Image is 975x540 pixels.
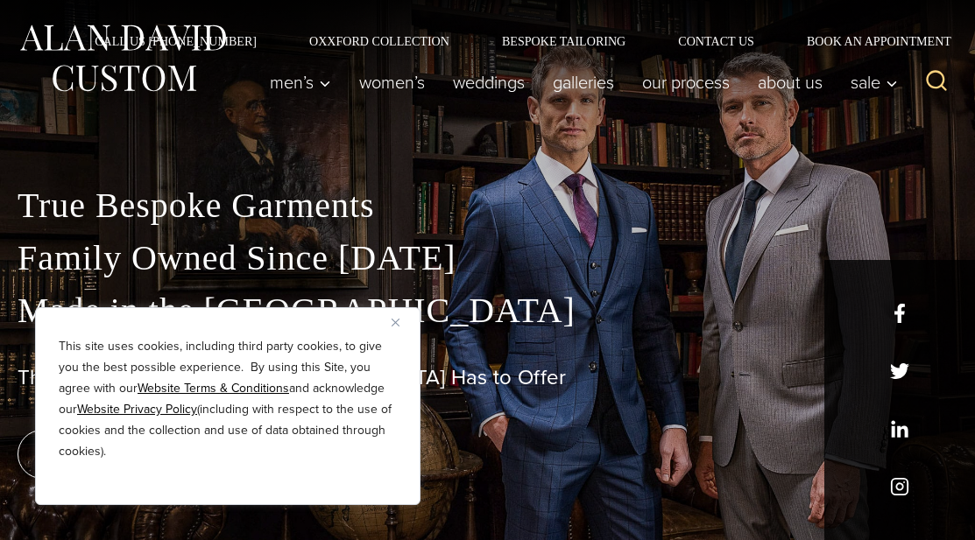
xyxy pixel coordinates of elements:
[476,35,652,47] a: Bespoke Tailoring
[59,336,397,462] p: This site uses cookies, including third party cookies, to give you the best possible experience. ...
[392,319,399,326] img: Close
[18,430,263,479] a: book an appointment
[68,35,283,47] a: Call Us [PHONE_NUMBER]
[439,65,539,100] a: weddings
[652,35,781,47] a: Contact Us
[18,365,957,390] h1: The Best Custom Suits [GEOGRAPHIC_DATA] Has to Offer
[283,35,476,47] a: Oxxford Collection
[18,179,957,337] p: True Bespoke Garments Family Owned Since [DATE] Made in the [GEOGRAPHIC_DATA]
[270,74,331,91] span: Men’s
[18,19,228,97] img: Alan David Custom
[744,65,837,100] a: About Us
[77,400,197,418] a: Website Privacy Policy
[68,35,957,47] nav: Secondary Navigation
[781,35,957,47] a: Book an Appointment
[628,65,744,100] a: Our Process
[345,65,439,100] a: Women’s
[851,74,898,91] span: Sale
[256,65,907,100] nav: Primary Navigation
[915,61,957,103] button: View Search Form
[539,65,628,100] a: Galleries
[138,379,289,397] a: Website Terms & Conditions
[392,312,413,333] button: Close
